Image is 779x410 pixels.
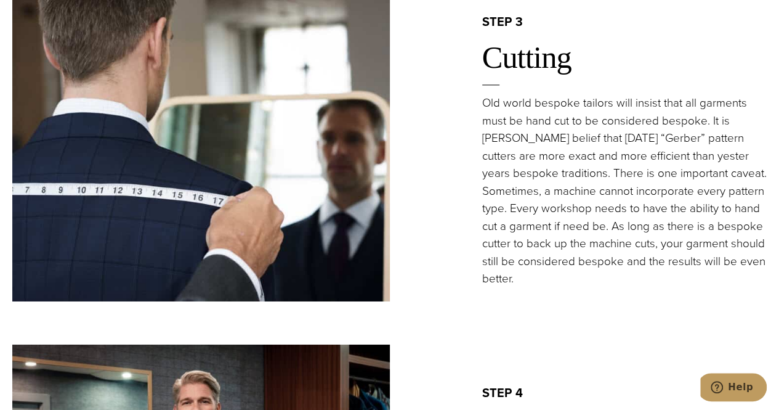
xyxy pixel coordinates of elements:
[482,14,767,30] h2: step 3
[700,373,767,404] iframe: Opens a widget where you can chat to one of our agents
[482,94,767,287] p: Old world bespoke tailors will insist that all garments must be hand cut to be considered bespoke...
[482,39,767,76] h2: Cutting
[482,385,767,401] h2: step 4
